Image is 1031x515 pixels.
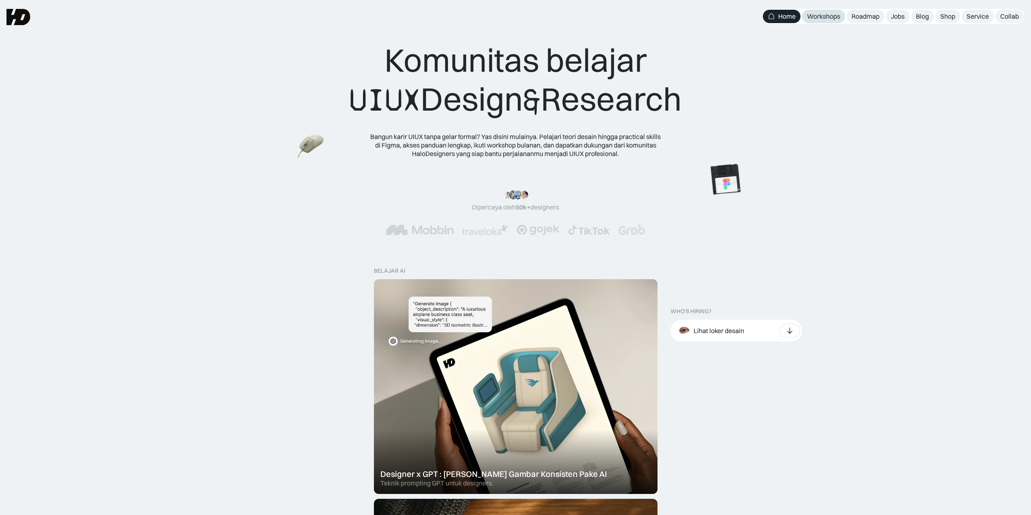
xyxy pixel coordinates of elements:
[763,10,800,23] a: Home
[1000,12,1019,21] div: Collab
[349,81,421,120] span: UIUX
[995,10,1024,23] a: Collab
[670,308,711,315] div: WHO’S HIRING?
[935,10,960,23] a: Shop
[374,267,405,274] div: belajar ai
[940,12,955,21] div: Shop
[778,12,796,21] div: Home
[891,12,905,21] div: Jobs
[807,12,840,21] div: Workshops
[967,12,989,21] div: Service
[802,10,845,23] a: Workshops
[886,10,909,23] a: Jobs
[852,12,879,21] div: Roadmap
[472,203,559,212] div: Dipercaya oleh designers
[916,12,929,21] div: Blog
[374,279,657,494] a: Designer x GPT : [PERSON_NAME] Gambar Konsisten Pake AITeknik prompting GPT untuk designers.
[694,327,744,335] div: Lihat loker desain
[349,41,682,120] div: Komunitas belajar Design Research
[847,10,884,23] a: Roadmap
[370,132,662,158] div: Bangun karir UIUX tanpa gelar formal? Yas disini mulainya. Pelajari teori desain hingga practical...
[911,10,934,23] a: Blog
[516,203,530,211] span: 50k+
[962,10,994,23] a: Service
[523,81,541,120] span: &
